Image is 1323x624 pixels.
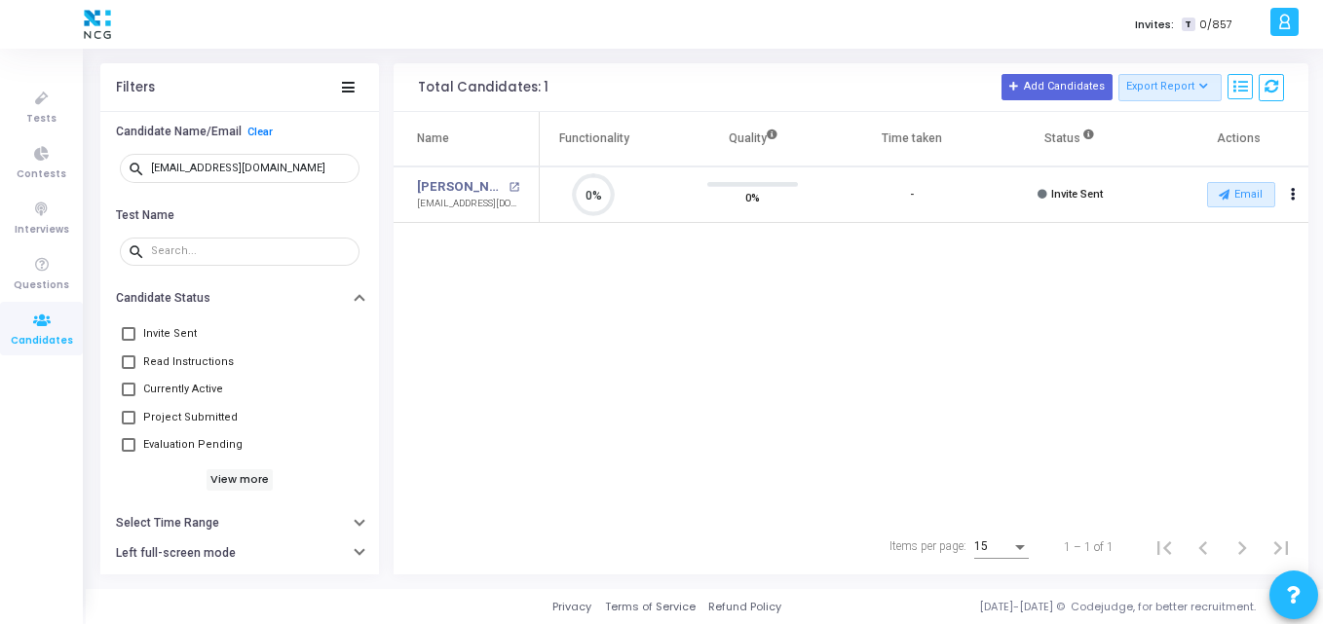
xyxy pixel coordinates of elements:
[100,117,379,147] button: Candidate Name/EmailClear
[143,322,197,346] span: Invite Sent
[116,291,210,306] h6: Candidate Status
[26,111,57,128] span: Tests
[708,599,781,615] a: Refund Policy
[151,245,352,257] input: Search...
[509,182,519,193] mat-icon: open_in_new
[14,277,69,294] span: Questions
[1182,18,1194,32] span: T
[100,538,379,569] button: Left full-screen mode
[1118,74,1223,101] button: Export Report
[974,539,988,553] span: 15
[143,433,243,457] span: Evaluation Pending
[1150,112,1308,166] th: Actions
[247,126,273,138] a: Clear
[15,222,69,239] span: Interviews
[910,187,914,203] div: -
[1199,17,1232,33] span: 0/857
[418,80,548,95] div: Total Candidates: 1
[417,128,449,149] div: Name
[889,537,966,555] div: Items per page:
[128,242,151,260] mat-icon: search
[128,160,151,177] mat-icon: search
[116,516,219,531] h6: Select Time Range
[514,112,673,166] th: Functionality
[673,112,832,166] th: Quality
[417,197,519,211] div: [EMAIL_ADDRESS][DOMAIN_NAME]
[17,166,66,183] span: Contests
[1051,188,1103,201] span: Invite Sent
[116,208,174,223] h6: Test Name
[1184,528,1223,567] button: Previous page
[100,200,379,230] button: Test Name
[143,406,238,429] span: Project Submitted
[1262,528,1301,567] button: Last page
[1223,528,1262,567] button: Next page
[1280,181,1307,208] button: Actions
[1002,74,1113,99] button: Add Candidates
[100,568,379,598] button: Switched tab or window
[100,283,379,313] button: Candidate Status
[116,546,236,561] h6: Left full-screen mode
[781,599,1299,615] div: [DATE]-[DATE] © Codejudge, for better recruitment.
[151,163,352,174] input: Search...
[882,128,942,149] div: Time taken
[143,378,223,401] span: Currently Active
[552,599,591,615] a: Privacy
[745,187,760,206] span: 0%
[974,540,1029,554] mat-select: Items per page:
[1207,182,1275,207] button: Email
[991,112,1150,166] th: Status
[1145,528,1184,567] button: First page
[143,350,234,374] span: Read Instructions
[79,5,116,44] img: logo
[11,333,73,349] span: Candidates
[100,508,379,538] button: Select Time Range
[207,469,274,491] h6: View more
[1135,17,1174,33] label: Invites:
[605,599,696,615] a: Terms of Service
[116,125,242,139] h6: Candidate Name/Email
[417,177,504,197] a: [PERSON_NAME]
[116,80,155,95] div: Filters
[1064,538,1114,556] div: 1 – 1 of 1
